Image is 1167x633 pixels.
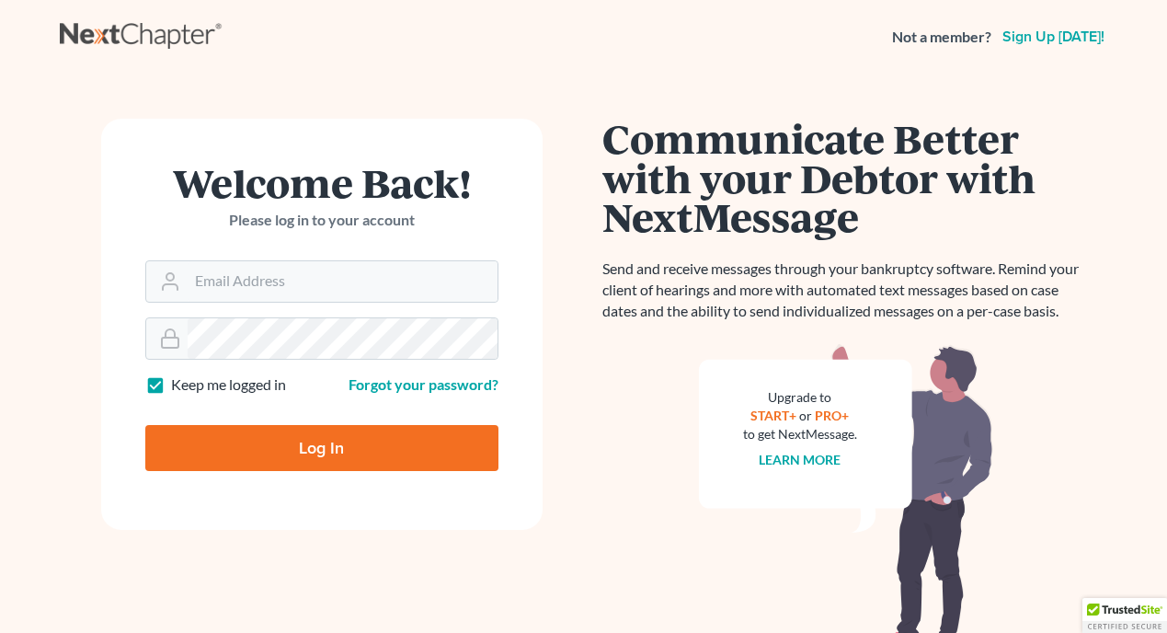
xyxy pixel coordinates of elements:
div: to get NextMessage. [743,425,857,443]
h1: Communicate Better with your Debtor with NextMessage [602,119,1090,236]
a: START+ [750,408,796,423]
p: Send and receive messages through your bankruptcy software. Remind your client of hearings and mo... [602,259,1090,322]
a: PRO+ [815,408,849,423]
a: Forgot your password? [349,375,498,393]
input: Email Address [188,261,498,302]
strong: Not a member? [892,27,991,48]
a: Learn more [759,452,841,467]
h1: Welcome Back! [145,163,498,202]
label: Keep me logged in [171,374,286,396]
span: or [799,408,812,423]
p: Please log in to your account [145,210,498,231]
div: TrustedSite Certified [1082,598,1167,633]
a: Sign up [DATE]! [999,29,1108,44]
div: Upgrade to [743,388,857,407]
input: Log In [145,425,498,471]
